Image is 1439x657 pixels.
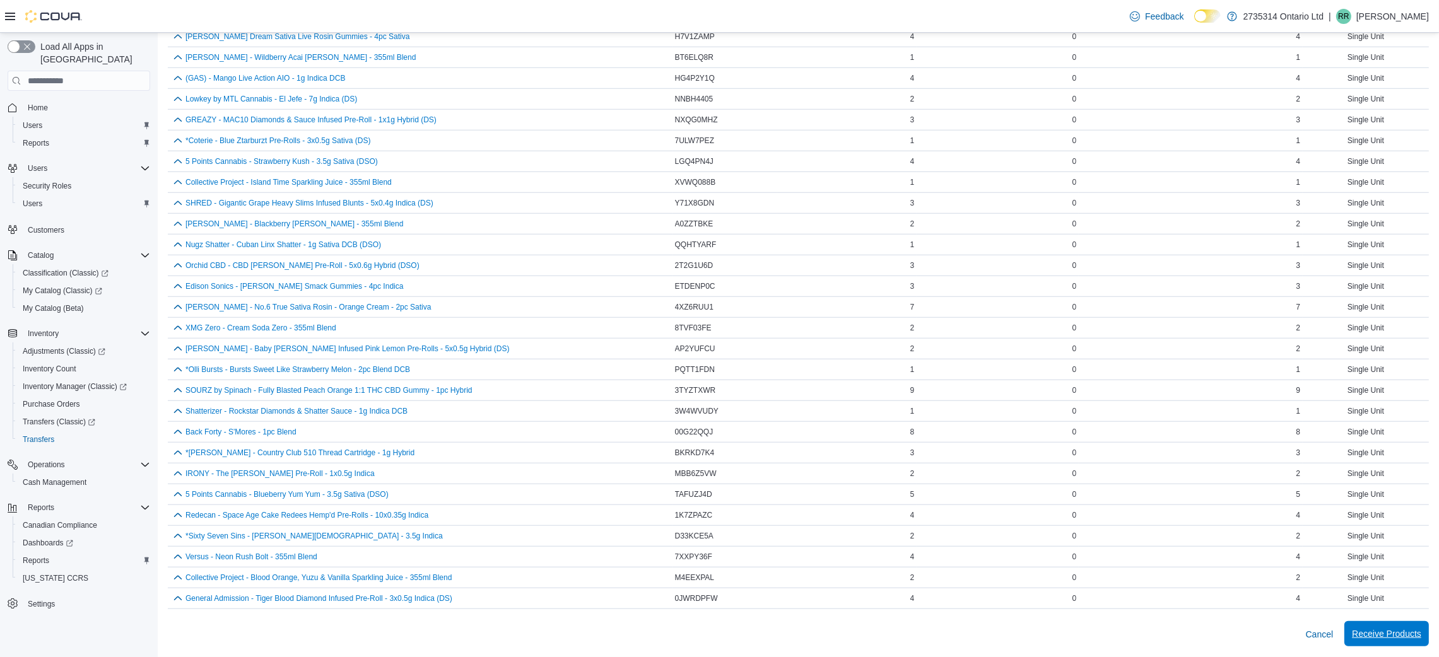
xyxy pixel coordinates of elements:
[185,532,443,540] button: *Sixty Seven Sins - [PERSON_NAME][DEMOGRAPHIC_DATA] - 3.5g Indica
[185,95,357,103] button: Lowkey by MTL Cannabis - El Jefe - 7g Indica (DS)
[1303,508,1429,523] div: Single Unit
[185,511,428,520] button: Redecan - Space Age Cake Redees Hemp'd Pre-Rolls - 10x0.35g Indica
[1303,29,1429,44] div: Single Unit
[185,282,403,291] button: Edison Sonics - [PERSON_NAME] Smack Gummies - 4pc Indica
[1329,9,1331,24] p: |
[675,156,714,166] span: LGQ4PN4J
[1303,133,1429,148] div: Single Unit
[1072,260,1077,270] span: 0
[185,386,473,395] button: SOURZ by Spinach - Fully Blasted Peach Orange 1:1 THC CBD Gummy - 1pc Hybrid
[910,593,915,603] span: 4
[1303,91,1429,107] div: Single Unit
[675,323,712,333] span: 8TVF03FE
[23,457,70,472] button: Operations
[1072,385,1077,395] span: 0
[675,198,715,208] span: Y71X8GDN
[675,260,714,270] span: 2T2G1U6D
[675,573,714,583] span: M4EEXPAL
[1303,50,1429,65] div: Single Unit
[1072,323,1077,333] span: 0
[910,115,915,125] span: 3
[18,118,150,133] span: Users
[13,552,155,569] button: Reports
[185,136,370,145] button: *Coterie - Blue Ztarburzt Pre-Rolls - 3x0.5g Sativa (DS)
[28,460,65,470] span: Operations
[3,98,155,117] button: Home
[1344,621,1429,646] button: Receive Products
[1079,50,1303,65] div: 1
[18,361,150,376] span: Inventory Count
[675,115,718,125] span: NXQG0MHZ
[910,198,915,208] span: 3
[3,595,155,613] button: Settings
[1072,281,1077,291] span: 0
[23,248,59,263] button: Catalog
[910,385,915,395] span: 9
[1072,198,1077,208] span: 0
[1072,531,1077,541] span: 0
[1303,299,1429,315] div: Single Unit
[1303,154,1429,169] div: Single Unit
[1336,9,1351,24] div: Rhi Ridley
[910,364,915,375] span: 1
[23,434,54,445] span: Transfers
[185,32,409,41] button: [PERSON_NAME] Dream Sativa Live Rosin Gummies - 4pc Sativa
[1079,112,1303,127] div: 3
[675,385,716,395] span: 3TYZTXWR
[1072,177,1077,187] span: 0
[1145,10,1184,23] span: Feedback
[1072,302,1077,312] span: 0
[13,177,155,195] button: Security Roles
[910,177,915,187] span: 1
[1303,466,1429,481] div: Single Unit
[23,223,69,238] a: Customers
[1079,528,1303,544] div: 2
[1079,237,1303,252] div: 1
[1079,362,1303,377] div: 1
[23,161,52,176] button: Users
[910,260,915,270] span: 3
[18,196,47,211] a: Users
[1356,9,1429,24] p: [PERSON_NAME]
[1079,487,1303,502] div: 5
[18,432,59,447] a: Transfers
[1303,175,1429,190] div: Single Unit
[1072,136,1077,146] span: 0
[675,52,714,62] span: BT6ELQ8R
[18,414,150,429] span: Transfers (Classic)
[18,414,100,429] a: Transfers (Classic)
[675,448,715,458] span: BKRKD7K4
[18,283,150,298] span: My Catalog (Classic)
[28,503,54,513] span: Reports
[13,431,155,448] button: Transfers
[1072,364,1077,375] span: 0
[910,281,915,291] span: 3
[185,427,297,436] button: Back Forty - S'Mores - 1pc Blend
[1079,279,1303,294] div: 3
[1079,91,1303,107] div: 2
[23,520,97,530] span: Canadian Compliance
[18,361,81,376] a: Inventory Count
[910,302,915,312] span: 7
[13,360,155,378] button: Inventory Count
[1079,404,1303,419] div: 1
[1303,195,1429,211] div: Single Unit
[18,301,89,316] a: My Catalog (Beta)
[910,406,915,416] span: 1
[13,395,155,413] button: Purchase Orders
[28,103,48,113] span: Home
[1079,383,1303,398] div: 9
[13,299,155,317] button: My Catalog (Beta)
[23,303,84,313] span: My Catalog (Beta)
[910,240,915,250] span: 1
[18,518,102,533] a: Canadian Compliance
[1072,73,1077,83] span: 0
[1303,320,1429,335] div: Single Unit
[13,413,155,431] a: Transfers (Classic)
[23,500,59,515] button: Reports
[1072,510,1077,520] span: 0
[13,134,155,152] button: Reports
[910,94,915,104] span: 2
[185,74,345,83] button: (GAS) - Mango Live Action AIO - 1g Indica DCB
